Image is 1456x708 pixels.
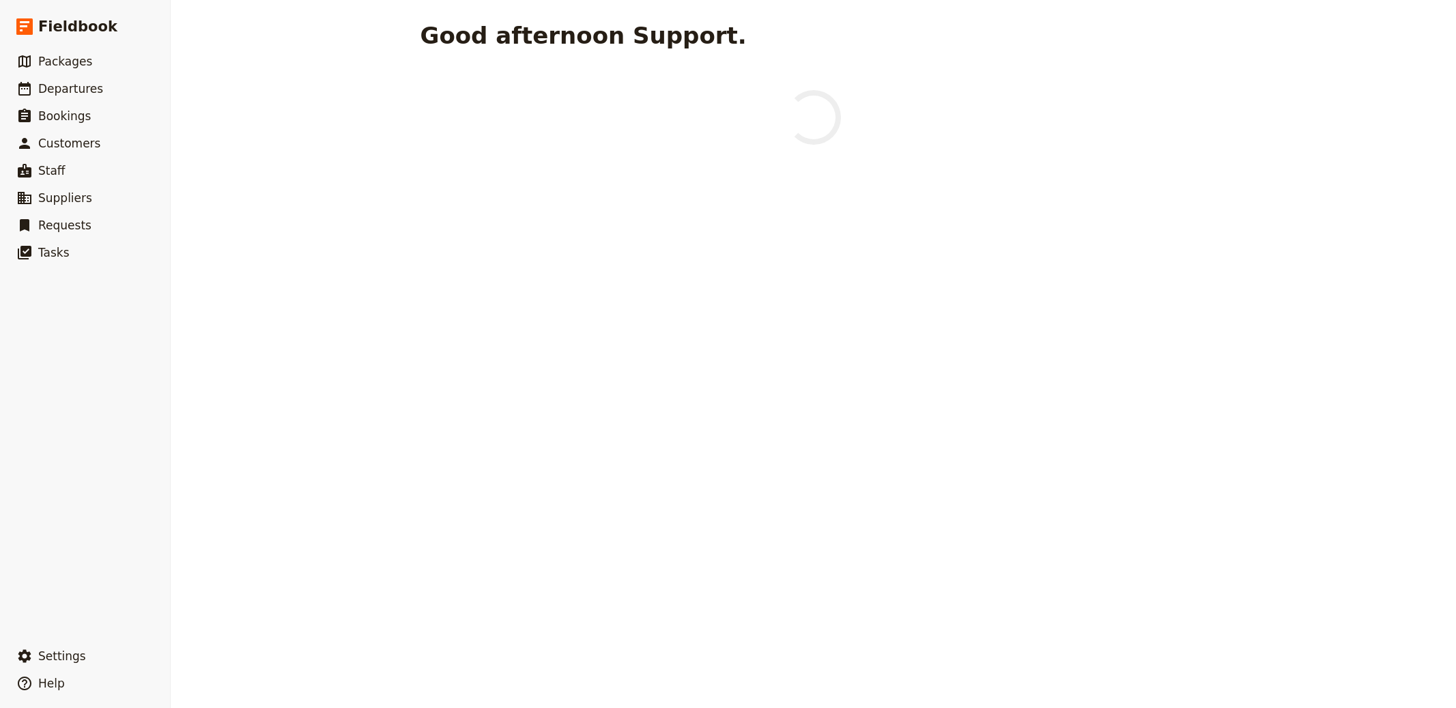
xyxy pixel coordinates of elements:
[38,137,100,150] span: Customers
[38,164,66,178] span: Staff
[38,218,91,232] span: Requests
[38,649,86,663] span: Settings
[38,109,91,123] span: Bookings
[38,191,92,205] span: Suppliers
[420,22,747,49] h1: Good afternoon Support.
[38,677,65,690] span: Help
[38,16,117,37] span: Fieldbook
[38,55,92,68] span: Packages
[38,82,103,96] span: Departures
[38,246,70,259] span: Tasks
